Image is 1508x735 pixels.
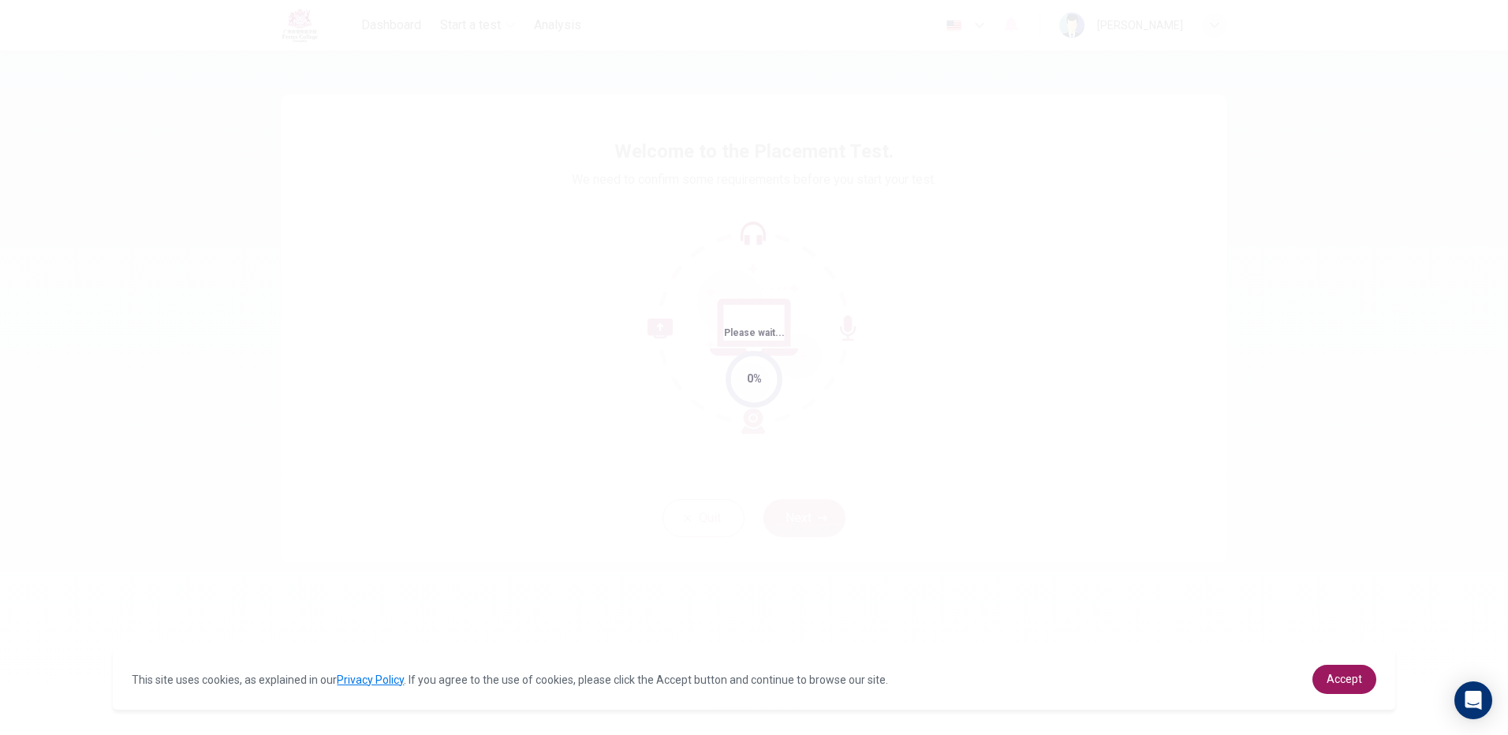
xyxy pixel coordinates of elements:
[132,673,888,686] span: This site uses cookies, as explained in our . If you agree to the use of cookies, please click th...
[747,370,762,388] div: 0%
[1312,665,1376,694] a: dismiss cookie message
[724,327,785,338] span: Please wait...
[113,649,1394,710] div: cookieconsent
[337,673,404,686] a: Privacy Policy
[1327,673,1362,685] span: Accept
[1454,681,1492,719] div: Open Intercom Messenger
